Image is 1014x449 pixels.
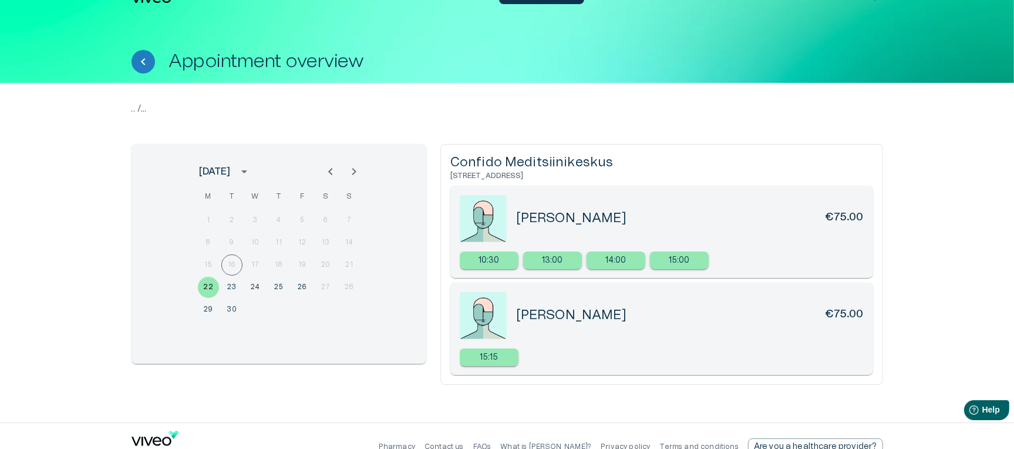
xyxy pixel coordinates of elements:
[826,307,864,324] h6: €75.00
[587,252,645,269] a: Select new timeslot for rescheduling
[198,299,219,320] button: 29
[523,252,582,269] a: Select new timeslot for rescheduling
[460,349,518,366] a: Select new timeslot for rescheduling
[221,185,242,209] span: Tuesday
[245,185,266,209] span: Wednesday
[587,252,645,269] div: 14:00
[450,154,873,171] h5: Confido Meditsiinikeskus
[669,254,690,267] p: 15:00
[460,349,518,366] div: 15:15
[342,160,366,183] button: Next month
[650,252,709,269] a: Select new timeslot for rescheduling
[460,195,507,242] img: doctorPlaceholder-zWS651l2.jpeg
[460,252,518,269] a: Select new timeslot for rescheduling
[221,299,242,320] button: 30
[523,252,582,269] div: 13:00
[516,210,626,227] h5: [PERSON_NAME]
[169,51,364,72] h1: Appointment overview
[480,351,498,364] p: 15:15
[292,185,313,209] span: Friday
[460,252,518,269] div: 10:30
[315,185,336,209] span: Saturday
[922,396,1014,428] iframe: Help widget launcher
[479,254,500,267] p: 10:30
[542,254,563,267] p: 13:00
[516,307,626,324] h5: [PERSON_NAME]
[826,210,864,227] h6: €75.00
[650,252,709,269] div: 15:00
[292,277,313,298] button: 26
[198,185,219,209] span: Monday
[245,277,266,298] button: 24
[221,277,242,298] button: 23
[234,162,254,182] button: calendar view is open, switch to year view
[460,292,507,339] img: doctorPlaceholder-zWS651l2.jpeg
[268,185,289,209] span: Thursday
[605,254,626,267] p: 14:00
[132,102,883,116] p: .. / ...
[198,277,219,298] button: 22
[450,171,873,181] h6: [STREET_ADDRESS]
[199,165,231,179] div: [DATE]
[268,277,289,298] button: 25
[339,185,360,209] span: Sunday
[132,50,155,73] button: Back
